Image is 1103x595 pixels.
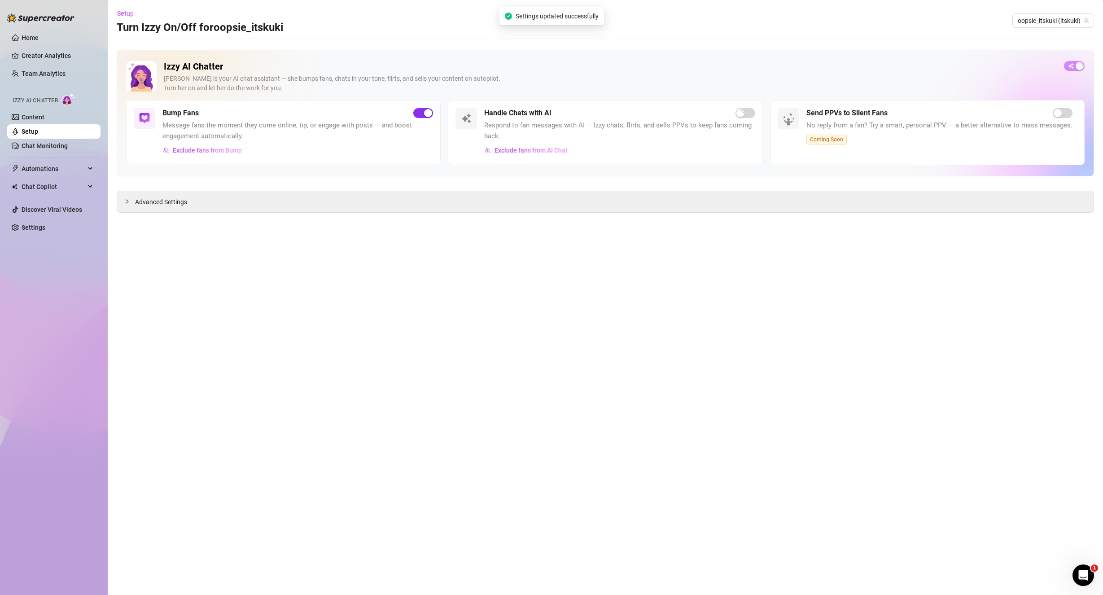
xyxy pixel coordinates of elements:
[1077,63,1083,69] span: loading
[737,110,744,116] span: loading
[7,13,74,22] img: logo-BBDzfeDw.svg
[485,147,491,153] img: svg%3e
[139,113,150,124] img: svg%3e
[22,142,68,149] a: Chat Monitoring
[12,184,18,190] img: Chat Copilot
[22,162,85,176] span: Automations
[22,206,82,213] a: Discover Viral Videos
[22,70,66,77] a: Team Analytics
[1091,564,1098,572] span: 1
[806,120,1072,131] span: No reply from a fan? Try a smart, personal PPV — a better alternative to mass messages.
[117,6,141,21] button: Setup
[22,128,38,135] a: Setup
[22,48,93,63] a: Creator Analytics
[1018,14,1089,27] span: oopsie_itskuki (itskuki)
[484,120,755,141] span: Respond to fan messages with AI — Izzy chats, flirts, and sells PPVs to keep fans coming back.
[1084,18,1089,23] span: team
[164,74,1057,93] div: [PERSON_NAME] is your AI chat assistant — she bumps fans, chats in your tone, flirts, and sells y...
[22,114,44,121] a: Content
[484,143,568,157] button: Exclude fans from AI Chat
[117,10,134,17] span: Setup
[162,143,242,157] button: Exclude fans from Bump
[12,165,19,172] span: thunderbolt
[516,11,599,21] span: Settings updated successfully
[164,61,1057,72] h2: Izzy AI Chatter
[495,147,568,154] span: Exclude fans from AI Chat
[162,108,199,118] h5: Bump Fans
[806,108,888,118] h5: Send PPVs to Silent Fans
[484,108,551,118] h5: Handle Chats with AI
[783,113,797,127] img: silent-fans-ppv-o-N6Mmdf.svg
[22,34,39,41] a: Home
[162,120,433,141] span: Message fans the moment they come online, tip, or engage with posts — and boost engagement automa...
[126,61,157,92] img: Izzy AI Chatter
[505,13,512,20] span: check-circle
[163,147,169,153] img: svg%3e
[173,147,242,154] span: Exclude fans from Bump
[806,135,847,144] span: Coming Soon
[135,197,187,207] span: Advanced Settings
[22,224,45,231] a: Settings
[124,199,130,204] span: collapsed
[117,21,283,35] h3: Turn Izzy On/Off for oopsie_itskuki
[13,96,58,105] span: Izzy AI Chatter
[461,113,472,124] img: svg%3e
[1072,564,1094,586] iframe: Intercom live chat
[22,179,85,194] span: Chat Copilot
[61,93,75,106] img: AI Chatter
[124,197,135,206] div: collapsed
